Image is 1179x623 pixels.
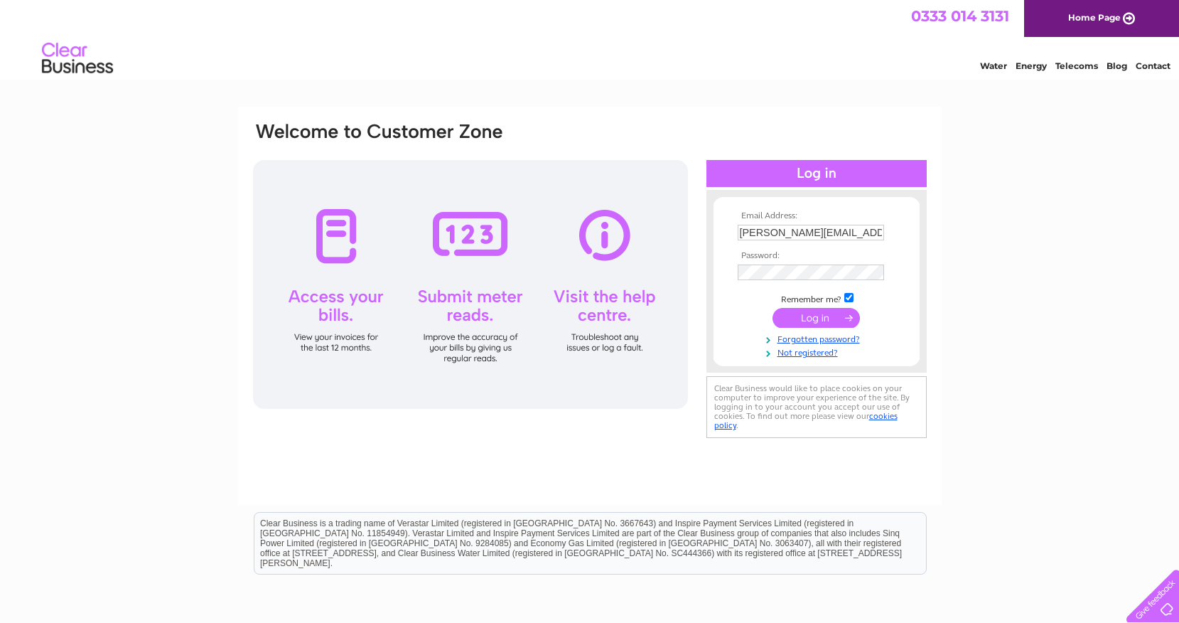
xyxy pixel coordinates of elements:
[1016,60,1047,71] a: Energy
[1136,60,1170,71] a: Contact
[706,376,927,438] div: Clear Business would like to place cookies on your computer to improve your experience of the sit...
[254,8,926,69] div: Clear Business is a trading name of Verastar Limited (registered in [GEOGRAPHIC_DATA] No. 3667643...
[772,308,860,328] input: Submit
[714,411,898,430] a: cookies policy
[911,7,1009,25] a: 0333 014 3131
[41,37,114,80] img: logo.png
[734,251,899,261] th: Password:
[734,211,899,221] th: Email Address:
[738,345,899,358] a: Not registered?
[734,291,899,305] td: Remember me?
[1055,60,1098,71] a: Telecoms
[1107,60,1127,71] a: Blog
[980,60,1007,71] a: Water
[738,331,899,345] a: Forgotten password?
